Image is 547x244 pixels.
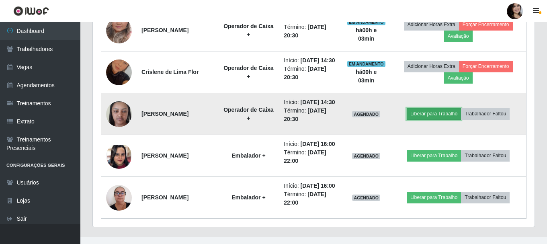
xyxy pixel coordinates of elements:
li: Início: [284,56,337,65]
img: CoreUI Logo [13,6,49,16]
time: [DATE] 16:00 [300,141,335,147]
li: Início: [284,98,337,107]
strong: [PERSON_NAME] [141,111,188,117]
span: AGENDADO [352,195,380,201]
li: Término: [284,23,337,40]
strong: há 00 h e 03 min [356,69,377,84]
strong: [PERSON_NAME] [141,152,188,159]
li: Término: [284,190,337,207]
button: Forçar Encerramento [459,61,513,72]
li: Término: [284,148,337,165]
li: Início: [284,182,337,190]
span: EM ANDAMENTO [347,61,385,67]
button: Avaliação [444,31,473,42]
button: Trabalhador Faltou [461,150,510,161]
button: Trabalhador Faltou [461,108,510,119]
li: Término: [284,107,337,123]
button: Forçar Encerramento [459,19,513,30]
strong: Crislene de Lima Flor [141,69,199,75]
li: Início: [284,140,337,148]
button: Adicionar Horas Extra [404,19,459,30]
span: EM ANDAMENTO [347,19,385,25]
button: Adicionar Horas Extra [404,61,459,72]
span: AGENDADO [352,111,380,117]
button: Liberar para Trabalho [407,108,461,119]
img: 1734430327738.jpeg [106,97,132,131]
img: 1756344259057.jpeg [106,180,132,215]
img: 1705100685258.jpeg [106,8,132,53]
time: [DATE] 14:30 [300,57,335,64]
strong: Operador de Caixa + [223,107,274,121]
li: Término: [284,65,337,82]
button: Liberar para Trabalho [407,150,461,161]
button: Avaliação [444,72,473,84]
strong: [PERSON_NAME] [141,27,188,33]
strong: Operador de Caixa + [223,23,274,38]
strong: Embalador + [232,152,265,159]
strong: há 00 h e 03 min [356,27,377,42]
button: Liberar para Trabalho [407,192,461,203]
strong: Embalador + [232,194,265,201]
img: 1721310780980.jpeg [106,128,132,184]
time: [DATE] 16:00 [300,182,335,189]
img: 1710860479647.jpeg [106,49,132,95]
strong: Operador de Caixa + [223,65,274,80]
span: AGENDADO [352,153,380,159]
strong: [PERSON_NAME] [141,194,188,201]
button: Trabalhador Faltou [461,192,510,203]
time: [DATE] 14:30 [300,99,335,105]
